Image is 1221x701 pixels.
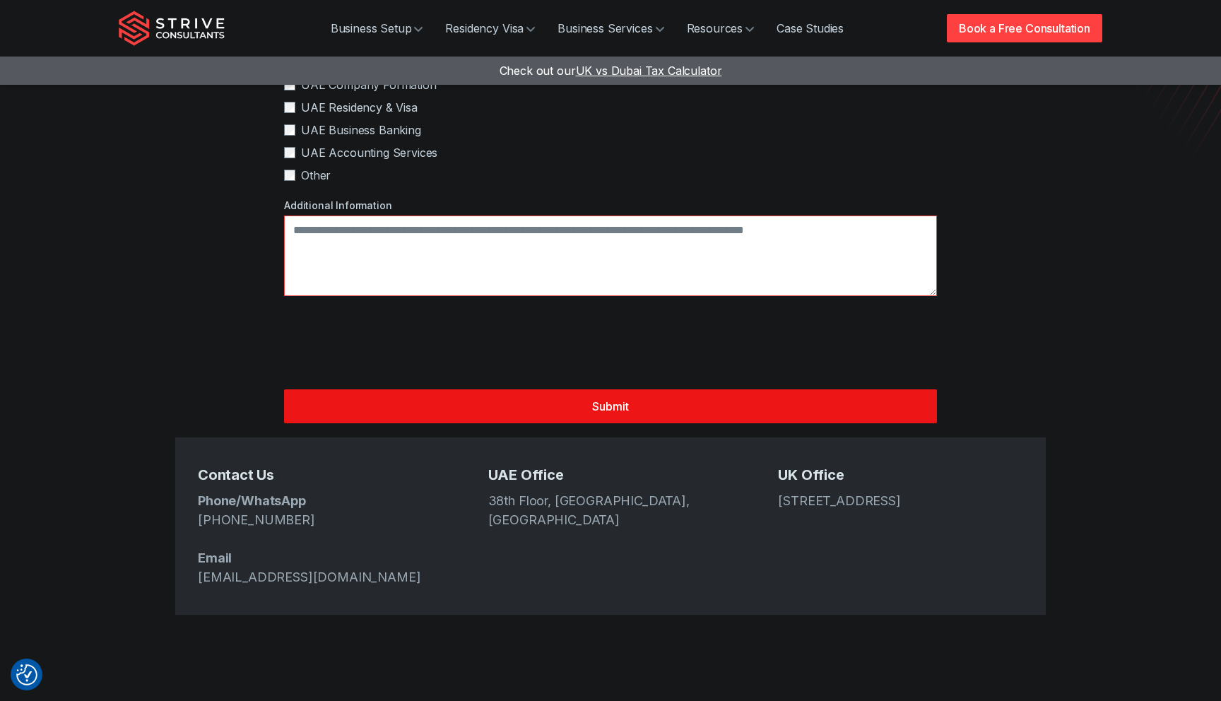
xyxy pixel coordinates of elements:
h5: UK Office [778,466,1023,485]
label: Additional Information [284,198,937,213]
address: [STREET_ADDRESS] [778,491,1023,510]
span: UK vs Dubai Tax Calculator [576,64,722,78]
input: UAE Residency & Visa [284,102,295,113]
input: Other [284,170,295,181]
input: UAE Accounting Services [284,147,295,158]
a: Business Services [546,14,675,42]
input: UAE Business Banking [284,124,295,136]
h5: UAE Office [488,466,733,485]
span: UAE Accounting Services [301,144,437,161]
span: UAE Business Banking [301,122,421,139]
a: Book a Free Consultation [947,14,1102,42]
button: Consent Preferences [16,664,37,685]
a: Check out ourUK vs Dubai Tax Calculator [500,64,722,78]
button: Submit [284,389,937,423]
a: [PHONE_NUMBER] [198,512,315,527]
address: 38th Floor, [GEOGRAPHIC_DATA], [GEOGRAPHIC_DATA] [488,491,733,529]
a: Resources [676,14,766,42]
span: UAE Company Formation [301,76,437,93]
a: Business Setup [319,14,435,42]
input: UAE Company Formation [284,79,295,90]
h5: Contact Us [198,466,443,485]
strong: Email [198,550,232,565]
span: Other [301,167,331,184]
iframe: reCAPTCHA [284,317,499,372]
span: UAE Residency & Visa [301,99,418,116]
strong: Phone/WhatsApp [198,493,306,508]
img: Revisit consent button [16,664,37,685]
img: Strive Consultants [119,11,225,46]
a: Case Studies [765,14,855,42]
a: Residency Visa [434,14,546,42]
a: [EMAIL_ADDRESS][DOMAIN_NAME] [198,570,421,584]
